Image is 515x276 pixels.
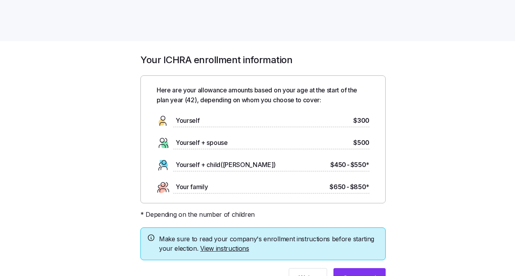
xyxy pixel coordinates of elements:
[176,138,228,148] span: Yourself + spouse
[176,182,208,192] span: Your family
[330,160,346,170] span: $450
[350,160,369,170] span: $550
[140,210,255,220] span: * Depending on the number of children
[353,116,369,126] span: $300
[140,54,386,66] h1: Your ICHRA enrollment information
[353,138,369,148] span: $500
[157,85,369,105] span: Here are your allowance amounts based on your age at the start of the plan year ( 42 ), depending...
[346,182,349,192] span: -
[329,182,346,192] span: $650
[350,182,369,192] span: $850
[176,116,199,126] span: Yourself
[200,244,249,252] a: View instructions
[347,160,350,170] span: -
[159,234,379,254] span: Make sure to read your company's enrollment instructions before starting your election.
[176,160,276,170] span: Yourself + child([PERSON_NAME])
